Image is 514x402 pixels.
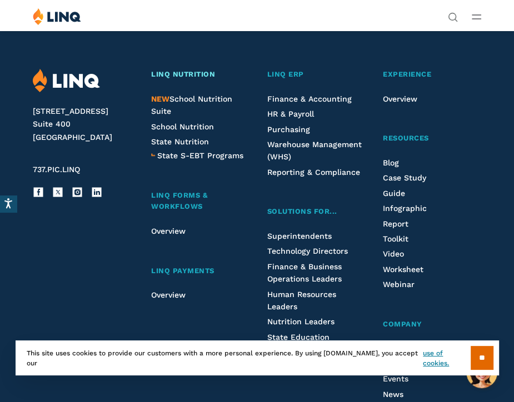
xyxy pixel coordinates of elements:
span: Company [383,320,422,328]
a: State Education Agencies [267,333,330,354]
span: LINQ Forms & Workflows [151,191,207,211]
div: This site uses cookies to provide our customers with a more personal experience. By using [DOMAIN... [16,340,499,375]
a: Finance & Accounting [267,94,352,103]
img: LINQ | K‑12 Software [33,8,81,25]
a: State S-EBT Programs [157,149,243,162]
a: Webinar [383,280,415,289]
a: School Nutrition [151,122,214,131]
span: State S-EBT Programs [157,151,243,160]
a: Guide [383,189,405,198]
a: LinkedIn [91,187,102,198]
a: X [52,187,63,198]
a: Superintendents [267,232,332,240]
a: Technology Directors [267,247,348,255]
a: Infographic [383,204,427,213]
img: LINQ | K‑12 Software [33,69,100,93]
a: Video [383,249,404,258]
span: LINQ ERP [267,70,304,78]
a: News [383,390,403,399]
span: NEW [151,94,169,103]
a: Blog [383,158,399,167]
nav: Utility Navigation [448,8,458,21]
a: Facebook [33,187,44,198]
span: 737.PIC.LINQ [33,165,80,174]
a: Human Resources Leaders [267,290,336,311]
span: School Nutrition Suite [151,94,232,115]
a: Overview [383,94,417,103]
a: Company [383,319,481,330]
a: Experience [383,69,481,81]
a: LINQ Payments [151,265,249,277]
a: NEWSchool Nutrition Suite [151,94,232,115]
address: [STREET_ADDRESS] Suite 400 [GEOGRAPHIC_DATA] [33,105,136,144]
span: Resources [383,134,429,142]
button: Open Search Bar [448,11,458,21]
button: Open Main Menu [472,11,481,23]
a: Purchasing [267,125,310,134]
a: Worksheet [383,265,423,274]
a: State Nutrition [151,137,209,146]
a: LINQ Forms & Workflows [151,190,249,213]
a: Finance & Business Operations Leaders [267,262,342,283]
a: Report [383,219,408,228]
a: Reporting & Compliance [267,168,360,177]
a: HR & Payroll [267,109,314,118]
a: use of cookies. [423,348,470,368]
a: Instagram [72,187,83,198]
a: LINQ ERP [267,69,366,81]
a: Resources [383,133,481,144]
a: Overview [151,227,186,235]
a: Toolkit [383,234,408,243]
span: LINQ Nutrition [151,70,215,78]
span: Experience [383,70,431,78]
a: LINQ Nutrition [151,69,249,81]
a: Nutrition Leaders [267,317,335,326]
a: Case Study [383,173,426,182]
span: LINQ Payments [151,267,214,275]
a: Warehouse Management (WHS) [267,140,362,161]
a: Overview [151,290,186,299]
